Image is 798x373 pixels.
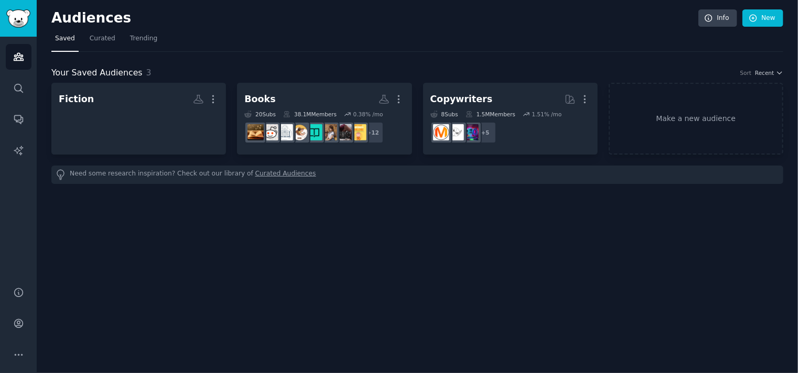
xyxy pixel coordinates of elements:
[740,69,752,76] div: Sort
[59,93,94,106] div: Fiction
[742,9,783,27] a: New
[466,111,515,118] div: 1.5M Members
[433,124,449,140] img: content_marketing
[51,83,226,155] a: Fiction
[146,68,152,78] span: 3
[277,124,293,140] img: BettermentBookClub
[262,124,278,140] img: PHBookClub
[475,122,497,144] div: + 5
[306,124,322,140] img: BookRecommendations
[126,30,161,52] a: Trending
[755,69,774,76] span: Recent
[244,111,276,118] div: 20 Sub s
[51,10,698,27] h2: Audiences
[336,124,352,140] img: SpicyRomanceBooks
[247,124,264,140] img: BooksThatFeelLikeThis
[430,111,458,118] div: 8 Sub s
[86,30,119,52] a: Curated
[423,83,598,155] a: Copywriters8Subs1.5MMembers1.51% /mo+5SEOKeepWritingcontent_marketing
[237,83,412,155] a: Books20Subs38.1MMembers0.38% /mo+12SelfhelpbooksSpicyRomanceBooksRSbookclubBookRecommendationsMM_...
[353,111,383,118] div: 0.38 % /mo
[609,83,783,155] a: Make a new audience
[698,9,737,27] a: Info
[255,169,316,180] a: Curated Audiences
[51,30,79,52] a: Saved
[430,93,493,106] div: Copywriters
[6,9,30,28] img: GummySearch logo
[321,124,337,140] img: RSbookclub
[532,111,562,118] div: 1.51 % /mo
[755,69,783,76] button: Recent
[448,124,464,140] img: KeepWriting
[462,124,479,140] img: SEO
[130,34,157,43] span: Trending
[244,93,275,106] div: Books
[350,124,366,140] img: Selfhelpbooks
[90,34,115,43] span: Curated
[292,124,308,140] img: MM_RomanceBooks
[362,122,384,144] div: + 12
[283,111,337,118] div: 38.1M Members
[55,34,75,43] span: Saved
[51,67,143,80] span: Your Saved Audiences
[51,166,783,184] div: Need some research inspiration? Check out our library of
